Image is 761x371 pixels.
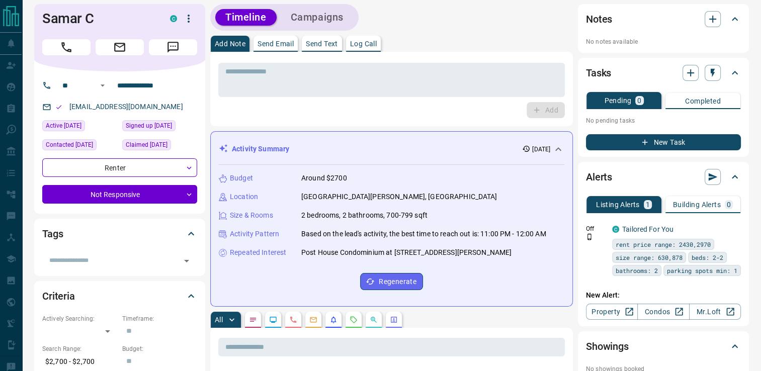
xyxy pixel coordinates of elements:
p: Activity Summary [232,144,289,154]
a: [EMAIL_ADDRESS][DOMAIN_NAME] [69,103,183,111]
p: Off [586,224,606,233]
span: size range: 630,878 [616,252,683,262]
p: [GEOGRAPHIC_DATA][PERSON_NAME], [GEOGRAPHIC_DATA] [301,192,497,202]
a: Condos [637,304,689,320]
p: Activity Pattern [230,229,279,239]
p: Post House Condominium at [STREET_ADDRESS][PERSON_NAME] [301,247,512,258]
h2: Criteria [42,288,75,304]
div: Tags [42,222,197,246]
p: Timeframe: [122,314,197,323]
div: Mon Jul 21 2025 [122,139,197,153]
p: Based on the lead's activity, the best time to reach out is: 11:00 PM - 12:00 AM [301,229,546,239]
p: Budget: [122,344,197,353]
div: Renter [42,158,197,177]
button: New Task [586,134,741,150]
p: New Alert: [586,290,741,301]
div: Mon Jul 21 2025 [122,120,197,134]
div: Tue Jul 22 2025 [42,139,117,153]
p: No notes available [586,37,741,46]
p: Listing Alerts [596,201,640,208]
div: condos.ca [612,226,619,233]
p: Actively Searching: [42,314,117,323]
svg: Calls [289,316,297,324]
span: bathrooms: 2 [616,265,658,275]
p: $2,700 - $2,700 [42,353,117,370]
svg: Push Notification Only [586,233,593,240]
svg: Listing Alerts [329,316,337,324]
p: Budget [230,173,253,183]
span: Signed up [DATE] [126,121,172,131]
div: Showings [586,334,741,358]
p: Send Text [306,40,338,47]
span: Call [42,39,91,55]
span: Claimed [DATE] [126,140,167,150]
h1: Samar C [42,11,155,27]
span: beds: 2-2 [692,252,723,262]
h2: Tasks [586,65,611,81]
div: Not Responsive [42,185,197,204]
button: Regenerate [360,273,423,290]
span: Message [149,39,197,55]
button: Open [180,254,194,268]
svg: Notes [249,316,257,324]
div: Mon Jul 21 2025 [42,120,117,134]
div: Notes [586,7,741,31]
svg: Lead Browsing Activity [269,316,277,324]
p: 1 [646,201,650,208]
span: Email [96,39,144,55]
button: Timeline [215,9,277,26]
a: Mr.Loft [689,304,741,320]
p: Building Alerts [673,201,721,208]
p: Pending [604,97,631,104]
h2: Alerts [586,169,612,185]
p: 0 [637,97,641,104]
span: Contacted [DATE] [46,140,93,150]
a: Property [586,304,638,320]
h2: Notes [586,11,612,27]
p: No pending tasks [586,113,741,128]
span: rent price range: 2430,2970 [616,239,711,249]
button: Campaigns [281,9,354,26]
div: Tasks [586,61,741,85]
div: Alerts [586,165,741,189]
p: Completed [685,98,721,105]
p: [DATE] [532,145,550,154]
p: All [215,316,223,323]
svg: Email Valid [55,104,62,111]
svg: Emails [309,316,317,324]
h2: Tags [42,226,63,242]
div: Criteria [42,284,197,308]
p: Log Call [350,40,377,47]
p: Around $2700 [301,173,347,183]
button: Open [97,79,109,91]
span: parking spots min: 1 [667,265,737,275]
p: 0 [727,201,731,208]
svg: Agent Actions [390,316,398,324]
svg: Opportunities [370,316,378,324]
div: condos.ca [170,15,177,22]
p: 2 bedrooms, 2 bathrooms, 700-799 sqft [301,210,428,221]
svg: Requests [350,316,358,324]
p: Send Email [258,40,294,47]
p: Repeated Interest [230,247,286,258]
p: Size & Rooms [230,210,273,221]
div: Activity Summary[DATE] [219,140,564,158]
span: Active [DATE] [46,121,81,131]
a: Tailored For You [622,225,673,233]
h2: Showings [586,338,629,354]
p: Location [230,192,258,202]
p: Add Note [215,40,245,47]
p: Search Range: [42,344,117,353]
